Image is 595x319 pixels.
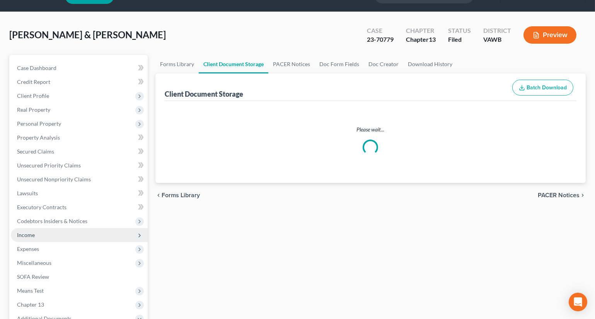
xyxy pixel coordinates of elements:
button: Preview [523,26,576,44]
span: SOFA Review [17,273,49,280]
span: Codebtors Insiders & Notices [17,218,87,224]
a: SOFA Review [11,270,148,284]
span: Client Profile [17,92,49,99]
div: VAWB [483,35,511,44]
span: Lawsuits [17,190,38,196]
button: PACER Notices chevron_right [538,192,586,198]
span: Property Analysis [17,134,60,141]
span: Means Test [17,287,44,294]
button: Batch Download [512,80,573,96]
div: Filed [448,35,471,44]
span: Expenses [17,246,39,252]
span: Forms Library [162,192,200,198]
div: 23-70779 [367,35,394,44]
div: Status [448,26,471,35]
span: Batch Download [527,84,567,91]
p: Please wait... [166,126,575,133]
span: Real Property [17,106,50,113]
a: Executory Contracts [11,200,148,214]
span: [PERSON_NAME] & [PERSON_NAME] [9,29,166,40]
span: Executory Contracts [17,204,66,210]
span: Chapter 13 [17,301,44,308]
a: Forms Library [155,55,199,73]
span: Unsecured Priority Claims [17,162,81,169]
a: Doc Form Fields [315,55,364,73]
button: chevron_left Forms Library [155,192,200,198]
a: Credit Report [11,75,148,89]
div: Chapter [406,35,436,44]
a: Property Analysis [11,131,148,145]
span: Case Dashboard [17,65,56,71]
div: District [483,26,511,35]
span: Secured Claims [17,148,54,155]
span: Income [17,232,35,238]
div: Client Document Storage [165,89,243,99]
a: Download History [403,55,457,73]
span: Personal Property [17,120,61,127]
span: PACER Notices [538,192,580,198]
a: PACER Notices [268,55,315,73]
div: Chapter [406,26,436,35]
div: Case [367,26,394,35]
a: Case Dashboard [11,61,148,75]
a: Secured Claims [11,145,148,159]
a: Unsecured Priority Claims [11,159,148,172]
span: 13 [429,36,436,43]
span: Credit Report [17,78,50,85]
i: chevron_left [155,192,162,198]
div: Open Intercom Messenger [569,293,587,311]
i: chevron_right [580,192,586,198]
a: Client Document Storage [199,55,268,73]
span: Miscellaneous [17,259,51,266]
span: Unsecured Nonpriority Claims [17,176,91,183]
a: Lawsuits [11,186,148,200]
a: Unsecured Nonpriority Claims [11,172,148,186]
a: Doc Creator [364,55,403,73]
